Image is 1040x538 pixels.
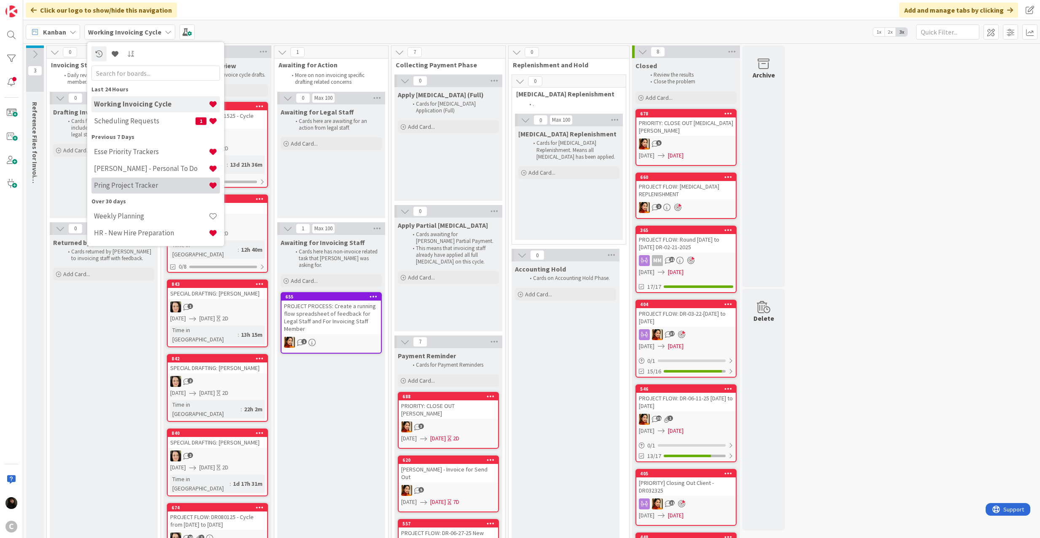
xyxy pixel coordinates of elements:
[170,301,181,312] img: BL
[753,313,774,323] div: Delete
[170,400,241,418] div: Time in [GEOGRAPHIC_DATA]
[172,430,267,436] div: 840
[18,1,38,11] span: Support
[170,325,238,344] div: Time in [GEOGRAPHIC_DATA]
[636,202,736,213] div: PM
[168,450,267,461] div: BL
[408,245,498,266] li: This means that invoicing staff already have applied all full [MEDICAL_DATA] on this cycle.
[222,229,228,238] div: 2D
[640,111,736,117] div: 678
[287,72,378,86] li: More on non invoicing specific drafting related concerns
[408,101,498,115] li: Cards for [MEDICAL_DATA] Application (Full)
[636,226,736,234] div: 365
[314,96,332,100] div: Max 100
[669,257,675,262] span: 21
[399,520,498,527] div: 557
[401,485,412,496] img: PM
[639,151,654,160] span: [DATE]
[636,234,736,253] div: PROJECT FLOW: Round [DATE] to [DATE] DR-02-21-2025
[167,280,268,347] a: 843SPECIAL DRAFTING: [PERSON_NAME]BL[DATE][DATE]2DTime in [GEOGRAPHIC_DATA]:13h 15m
[399,464,498,482] div: [PERSON_NAME] - Invoice for Send Out
[43,27,66,37] span: Kanban
[669,331,675,336] span: 37
[63,118,153,138] li: Cards for drafting invoices and that includes all process in sending to legal staff for review.
[636,255,736,266] div: MM
[402,457,498,463] div: 620
[516,90,615,98] span: Retainer Replenishment
[5,5,17,17] img: Visit kanbanzone.com
[635,226,737,293] a: 365PROJECT FLOW: Round [DATE] to [DATE] DR-02-21-2025MM[DATE][DATE]17/17
[635,300,737,378] a: 404PROJECT FLOW: DR-03-22-[DATE] to [DATE]PM[DATE][DATE]0/115/16
[167,429,268,496] a: 840SPECIAL DRAFTING: [PERSON_NAME]BL[DATE][DATE]2DTime in [GEOGRAPHIC_DATA]:1d 17h 31m
[222,463,228,472] div: 2D
[199,314,215,323] span: [DATE]
[413,76,427,86] span: 0
[667,415,673,421] span: 1
[238,330,239,339] span: :
[168,301,267,312] div: BL
[168,288,267,299] div: SPECIAL DRAFTING: [PERSON_NAME]
[640,174,736,180] div: 660
[94,229,209,237] h4: HR - New Hire Preparation
[172,281,267,287] div: 843
[652,329,663,340] img: PM
[239,245,265,254] div: 12h 40m
[398,221,488,229] span: Apply Partial Retainer
[94,164,209,173] h4: [PERSON_NAME] - Personal To Do
[639,268,654,277] span: [DATE]
[279,61,378,69] span: Awaiting for Action
[418,487,424,493] span: 5
[63,47,77,57] span: 0
[401,434,417,443] span: [DATE]
[53,108,105,116] span: Drafting Invoices
[515,265,566,273] span: Accounting Hold
[172,505,267,511] div: 674
[91,85,220,93] div: Last 24 Hours
[636,393,736,411] div: PROJECT FLOW: DR-06-11-25 [DATE] to [DATE]
[636,173,736,181] div: 660
[168,355,267,362] div: 842
[281,292,382,354] a: 655PROJECT PROCESS: Create a running flow spreadsheet of feedback for Legal Staff and For Invoici...
[53,238,142,247] span: Returned by Breanna
[291,118,381,132] li: Cards here are awaiting for an action from legal staff.
[636,498,736,509] div: PM
[646,94,673,101] span: Add Card...
[188,304,193,309] span: 1
[413,337,427,347] span: 7
[640,386,736,392] div: 546
[291,140,318,147] span: Add Card...
[873,28,885,36] span: 1x
[28,66,42,76] span: 3
[285,294,381,300] div: 655
[636,181,736,200] div: PROJECT FLOW: [MEDICAL_DATA] REPLENISHMENT
[916,24,979,40] input: Quick Filter...
[640,227,736,233] div: 365
[636,356,736,366] div: 0/1
[290,47,305,57] span: 1
[656,140,662,146] span: 5
[430,498,446,506] span: [DATE]
[533,115,548,125] span: 0
[453,434,459,443] div: 2D
[646,78,735,85] li: Close the problem
[396,61,495,69] span: Collecting Payment Phase
[168,376,267,387] div: BL
[647,367,661,376] span: 15/16
[91,197,220,205] div: Over 30 days
[668,151,684,160] span: [DATE]
[168,355,267,373] div: 842SPECIAL DRAFTING: [PERSON_NAME]
[168,504,267,530] div: 674PROJECT FLOW: DR080125 - Cycle from [DATE] to [DATE]
[63,146,90,154] span: Add Card...
[639,342,654,351] span: [DATE]
[639,511,654,520] span: [DATE]
[399,456,498,464] div: 620
[94,212,209,220] h4: Weekly Planning
[636,385,736,393] div: 546
[899,3,1018,18] div: Add and manage tabs by clicking
[51,61,150,69] span: Invoicing Staff Container
[170,450,181,461] img: BL
[636,477,736,496] div: [PRIORITY] Closing Out Client - DR032325
[91,132,220,141] div: Previous 7 Days
[168,504,267,511] div: 674
[453,498,459,506] div: 7D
